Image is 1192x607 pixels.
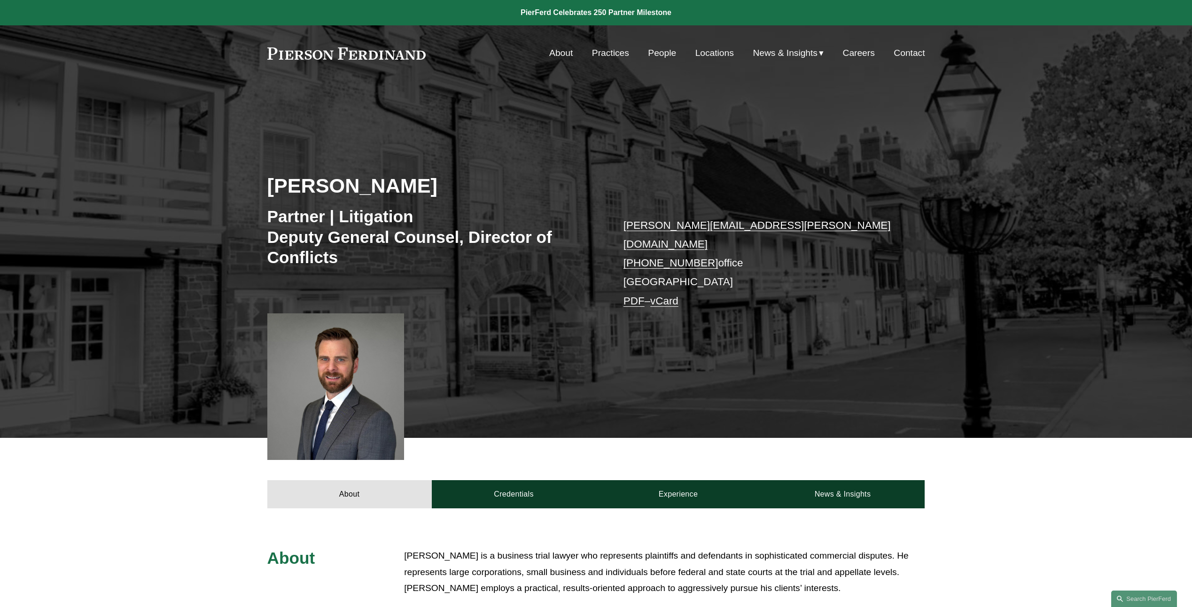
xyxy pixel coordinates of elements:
a: Careers [843,44,875,62]
a: People [648,44,676,62]
h3: Partner | Litigation Deputy General Counsel, Director of Conflicts [267,206,596,268]
a: About [267,480,432,508]
a: Search this site [1111,591,1177,607]
a: Contact [894,44,925,62]
a: [PHONE_NUMBER] [623,257,718,269]
span: News & Insights [753,45,818,62]
a: Credentials [432,480,596,508]
span: About [267,549,315,567]
p: [PERSON_NAME] is a business trial lawyer who represents plaintiffs and defendants in sophisticate... [404,548,925,597]
a: folder dropdown [753,44,824,62]
a: vCard [650,295,678,307]
h2: [PERSON_NAME] [267,173,596,198]
a: Experience [596,480,761,508]
a: Locations [695,44,734,62]
a: [PERSON_NAME][EMAIL_ADDRESS][PERSON_NAME][DOMAIN_NAME] [623,219,891,250]
a: News & Insights [760,480,925,508]
a: About [549,44,573,62]
a: PDF [623,295,645,307]
p: office [GEOGRAPHIC_DATA] – [623,216,897,311]
a: Practices [592,44,629,62]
